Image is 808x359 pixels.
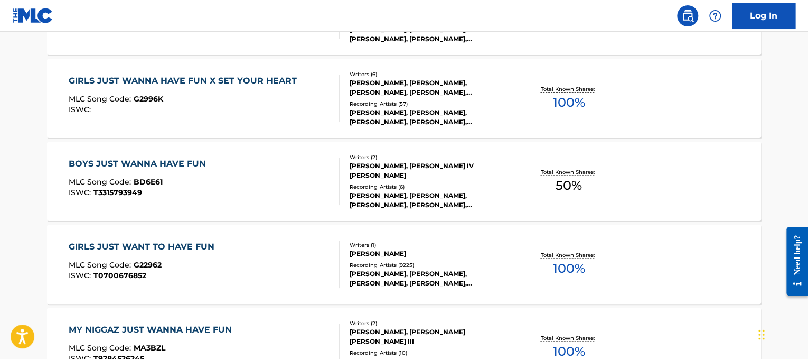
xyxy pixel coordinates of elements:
span: MLC Song Code : [69,343,134,353]
div: Drag [758,319,765,351]
div: Writers ( 6 ) [350,70,509,78]
span: 50 % [556,176,582,195]
span: ISWC : [69,271,93,280]
div: [PERSON_NAME] [350,249,509,259]
span: MLC Song Code : [69,94,134,104]
a: GIRLS JUST WANT TO HAVE FUNMLC Song Code:G22962ISWC:T0700676852Writers (1)[PERSON_NAME]Recording ... [47,225,761,304]
div: GIRLS JUST WANT TO HAVE FUN [69,241,220,253]
div: [PERSON_NAME], [PERSON_NAME], [PERSON_NAME], [PERSON_NAME], [PERSON_NAME], [PERSON_NAME] [350,78,509,97]
div: GIRLS JUST WANNA HAVE FUN X SET YOUR HEART [69,75,302,87]
div: Help [704,5,726,26]
img: help [709,10,721,22]
div: Recording Artists ( 57 ) [350,100,509,108]
span: T0700676852 [93,271,146,280]
span: MA3BZL [134,343,165,353]
a: BOYS JUST WANNA HAVE FUNMLC Song Code:BD6E61ISWC:T3315793949Writers (2)[PERSON_NAME], [PERSON_NAM... [47,142,761,221]
p: Total Known Shares: [540,85,597,93]
div: [PERSON_NAME], [PERSON_NAME] [PERSON_NAME] III [350,327,509,346]
span: 100 % [552,259,585,278]
img: search [681,10,694,22]
p: Total Known Shares: [540,168,597,176]
div: [PERSON_NAME], [PERSON_NAME], [PERSON_NAME], [PERSON_NAME], [PERSON_NAME] [350,269,509,288]
span: ISWC : [69,188,93,197]
iframe: Resource Center [778,219,808,304]
span: G2996K [134,94,163,104]
div: Writers ( 2 ) [350,319,509,327]
div: Recording Artists ( 6 ) [350,183,509,191]
a: Public Search [677,5,698,26]
div: Recording Artists ( 10 ) [350,349,509,357]
img: MLC Logo [13,8,53,23]
div: Writers ( 1 ) [350,241,509,249]
span: MLC Song Code : [69,177,134,187]
a: GIRLS JUST WANNA HAVE FUN X SET YOUR HEARTMLC Song Code:G2996KISWC:Writers (6)[PERSON_NAME], [PER... [47,59,761,138]
span: T3315793949 [93,188,142,197]
a: Log In [732,3,795,29]
div: [PERSON_NAME], [PERSON_NAME], [PERSON_NAME], [PERSON_NAME], [PERSON_NAME],[PERSON_NAME] [350,25,509,44]
span: BD6E61 [134,177,163,187]
span: ISWC : [69,105,93,114]
div: Writers ( 2 ) [350,153,509,161]
div: Recording Artists ( 9225 ) [350,261,509,269]
div: MY NIGGAZ JUST WANNA HAVE FUN [69,324,237,336]
iframe: Chat Widget [755,308,808,359]
span: MLC Song Code : [69,260,134,270]
span: 100 % [552,93,585,112]
div: [PERSON_NAME], [PERSON_NAME], [PERSON_NAME], [PERSON_NAME], [PERSON_NAME] [350,108,509,127]
span: G22962 [134,260,162,270]
p: Total Known Shares: [540,251,597,259]
div: BOYS JUST WANNA HAVE FUN [69,158,211,170]
div: [PERSON_NAME], [PERSON_NAME] IV [PERSON_NAME] [350,161,509,180]
div: [PERSON_NAME], [PERSON_NAME], [PERSON_NAME], [PERSON_NAME], [PERSON_NAME] [350,191,509,210]
p: Total Known Shares: [540,334,597,342]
